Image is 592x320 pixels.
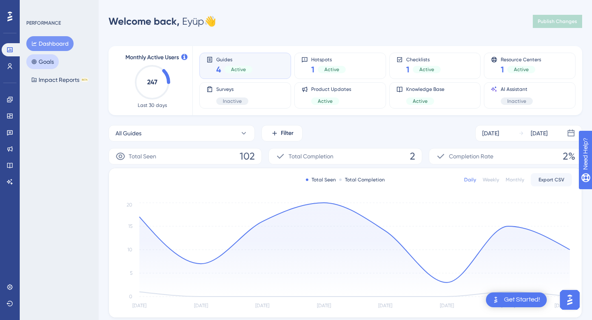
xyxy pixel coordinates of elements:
button: Filter [261,125,303,141]
span: AI Assistant [501,86,533,93]
tspan: [DATE] [501,303,515,308]
tspan: 10 [127,247,132,253]
div: Total Completion [339,176,385,183]
span: 102 [240,150,255,163]
div: Get Started! [504,295,540,304]
span: Inactive [507,98,526,104]
img: launcher-image-alternative-text [491,295,501,305]
button: Publish Changes [533,15,582,28]
span: Hotspots [311,56,346,62]
span: Guides [216,56,252,62]
span: Active [514,66,529,73]
div: PERFORMANCE [26,20,61,26]
span: Active [324,66,339,73]
span: Filter [281,128,294,138]
span: Resource Centers [501,56,541,62]
tspan: [DATE] [194,303,208,308]
tspan: [DATE] [378,303,392,308]
tspan: 0 [129,294,132,299]
div: Open Get Started! checklist [486,292,547,307]
span: Last 30 days [138,102,167,109]
tspan: 5 [130,270,132,276]
span: Product Updates [311,86,351,93]
span: 4 [216,64,221,75]
tspan: [DATE] [255,303,269,308]
span: Checklists [406,56,441,62]
span: Completion Rate [449,151,493,161]
div: Total Seen [306,176,336,183]
tspan: [DATE] [555,303,569,308]
span: Export CSV [539,176,564,183]
span: 2% [563,150,575,163]
div: [DATE] [482,128,499,138]
div: Monthly [506,176,524,183]
span: Total Completion [289,151,333,161]
span: 1 [311,64,314,75]
div: Eyüp 👋 [109,15,216,28]
span: All Guides [116,128,141,138]
span: Active [318,98,333,104]
span: 1 [406,64,409,75]
button: All Guides [109,125,255,141]
div: Daily [464,176,476,183]
tspan: [DATE] [132,303,146,308]
tspan: 20 [127,202,132,208]
iframe: UserGuiding AI Assistant Launcher [557,288,582,312]
span: Active [231,66,246,73]
span: Publish Changes [538,18,577,25]
tspan: 15 [128,223,132,229]
tspan: [DATE] [440,303,454,308]
span: Knowledge Base [406,86,444,93]
button: Impact ReportsBETA [26,72,93,87]
span: Surveys [216,86,248,93]
button: Export CSV [531,173,572,186]
tspan: [DATE] [317,303,331,308]
span: Monthly Active Users [125,53,179,63]
div: [DATE] [531,128,548,138]
span: Active [413,98,428,104]
span: Welcome back, [109,15,180,27]
text: 247 [147,78,157,86]
span: Need Help? [19,2,51,12]
span: Total Seen [129,151,156,161]
button: Dashboard [26,36,74,51]
span: 1 [501,64,504,75]
span: Active [419,66,434,73]
div: Weekly [483,176,499,183]
button: Goals [26,54,59,69]
span: 2 [410,150,415,163]
span: Inactive [223,98,242,104]
div: BETA [81,78,88,82]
